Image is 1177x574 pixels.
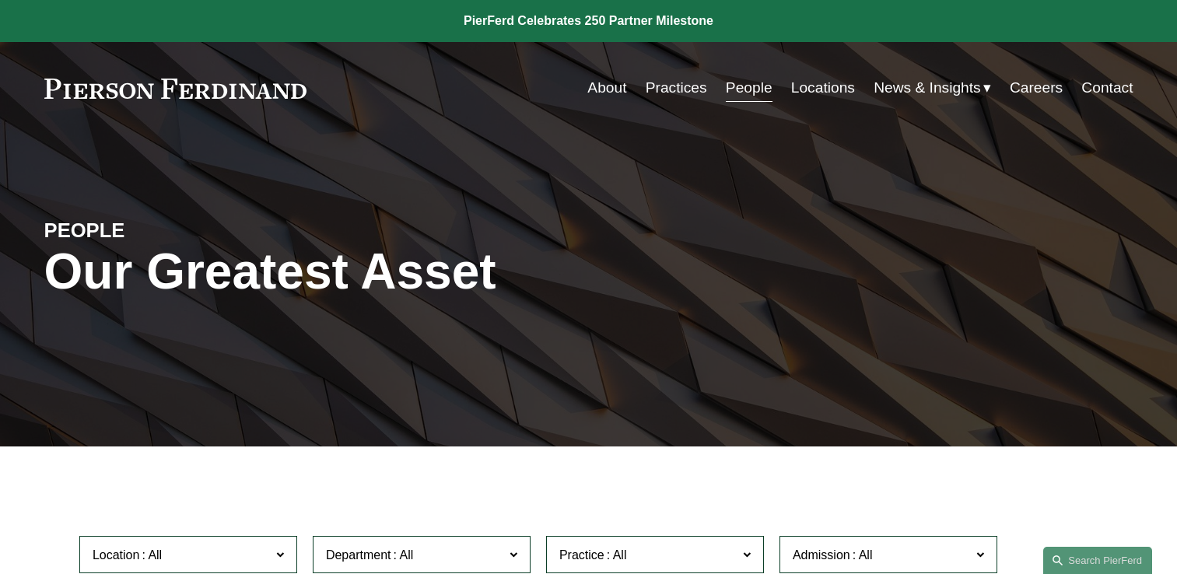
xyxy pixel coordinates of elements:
a: Contact [1081,73,1133,103]
a: Search this site [1043,547,1152,574]
span: Practice [559,548,604,562]
span: Department [326,548,391,562]
h4: PEOPLE [44,218,317,243]
a: Careers [1010,73,1063,103]
a: folder dropdown [874,73,991,103]
a: People [726,73,772,103]
span: Location [93,548,140,562]
a: About [587,73,626,103]
span: News & Insights [874,75,981,102]
a: Locations [791,73,855,103]
a: Practices [646,73,707,103]
h1: Our Greatest Asset [44,243,770,300]
span: Admission [793,548,850,562]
